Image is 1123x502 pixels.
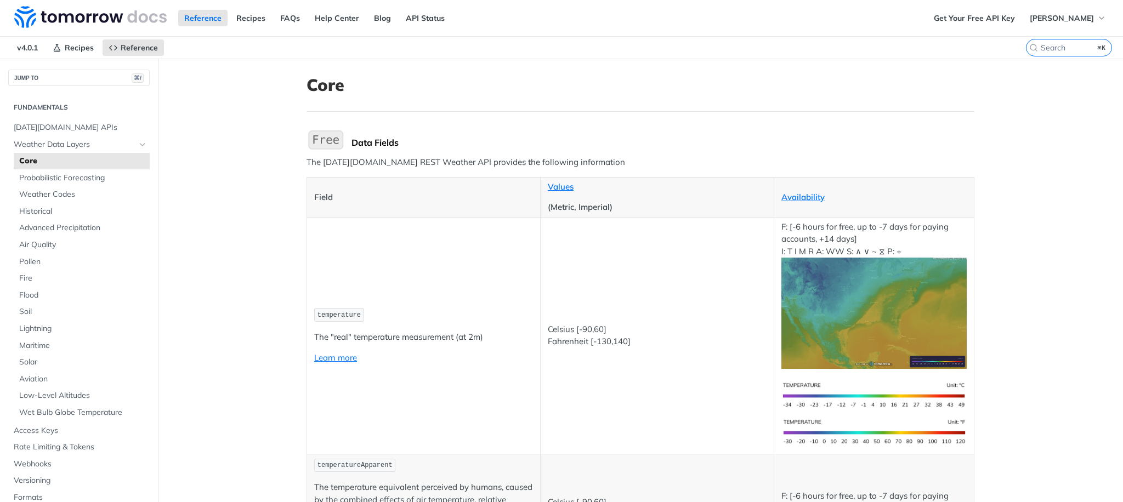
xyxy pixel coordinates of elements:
[178,10,228,26] a: Reference
[548,181,574,192] a: Values
[121,43,158,53] span: Reference
[14,139,135,150] span: Weather Data Layers
[19,390,147,401] span: Low-Level Altitudes
[400,10,451,26] a: API Status
[8,70,150,86] button: JUMP TO⌘/
[19,206,147,217] span: Historical
[1030,13,1094,23] span: [PERSON_NAME]
[14,153,150,169] a: Core
[307,75,974,95] h1: Core
[14,371,150,387] a: Aviation
[1024,10,1112,26] button: [PERSON_NAME]
[317,461,393,469] span: temperatureApparent
[132,73,144,83] span: ⌘/
[781,307,967,318] span: Expand image
[14,170,150,186] a: Probabilistic Forecasting
[548,201,767,214] p: (Metric, Imperial)
[47,39,100,56] a: Recipes
[19,239,147,250] span: Air Quality
[548,323,767,348] p: Celsius [-90,60] Fahrenheit [-130,140]
[14,425,147,436] span: Access Keys
[781,221,967,369] p: F: [-6 hours for free, up to -7 days for paying accounts, +14 days] I: T I M R A: WW S: ∧ ∨ ~ ⧖ P: +
[14,186,150,203] a: Weather Codes
[14,254,150,270] a: Pollen
[19,256,147,267] span: Pollen
[19,290,147,301] span: Flood
[368,10,397,26] a: Blog
[314,331,533,344] p: The "real" temperature measurement (at 2m)
[14,6,167,28] img: Tomorrow.io Weather API Docs
[14,122,147,133] span: [DATE][DOMAIN_NAME] APIs
[14,270,150,287] a: Fire
[19,173,147,184] span: Probabilistic Forecasting
[8,423,150,439] a: Access Keys
[14,321,150,337] a: Lightning
[8,119,150,136] a: [DATE][DOMAIN_NAME] APIs
[14,287,150,304] a: Flood
[1095,42,1109,53] kbd: ⌘K
[781,414,967,450] img: temperature-us
[19,189,147,200] span: Weather Codes
[19,223,147,233] span: Advanced Precipitation
[19,156,147,167] span: Core
[781,377,967,414] img: temperature-si
[14,442,147,453] span: Rate Limiting & Tokens
[14,354,150,370] a: Solar
[138,140,147,149] button: Hide subpages for Weather Data Layers
[19,273,147,284] span: Fire
[14,338,150,354] a: Maritime
[317,311,361,319] span: temperature
[314,352,357,363] a: Learn more
[14,220,150,236] a: Advanced Precipitation
[8,136,150,153] a: Weather Data LayersHide subpages for Weather Data Layers
[11,39,44,56] span: v4.0.1
[14,475,147,486] span: Versioning
[103,39,164,56] a: Reference
[781,389,967,400] span: Expand image
[65,43,94,53] span: Recipes
[19,306,147,317] span: Soil
[230,10,271,26] a: Recipes
[8,456,150,472] a: Webhooks
[1029,43,1038,52] svg: Search
[19,357,147,368] span: Solar
[928,10,1021,26] a: Get Your Free API Key
[274,10,306,26] a: FAQs
[14,459,147,470] span: Webhooks
[14,203,150,220] a: Historical
[781,426,967,436] span: Expand image
[14,404,150,421] a: Wet Bulb Globe Temperature
[14,304,150,320] a: Soil
[314,191,533,204] p: Field
[19,340,147,351] span: Maritime
[14,237,150,253] a: Air Quality
[8,472,150,489] a: Versioning
[309,10,365,26] a: Help Center
[781,192,825,202] a: Availability
[19,407,147,418] span: Wet Bulb Globe Temperature
[8,102,150,112] h2: Fundamentals
[14,387,150,404] a: Low-Level Altitudes
[19,323,147,334] span: Lightning
[351,137,974,148] div: Data Fields
[8,439,150,455] a: Rate Limiting & Tokens
[307,156,974,169] p: The [DATE][DOMAIN_NAME] REST Weather API provides the following information
[781,258,967,369] img: temperature
[19,374,147,385] span: Aviation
